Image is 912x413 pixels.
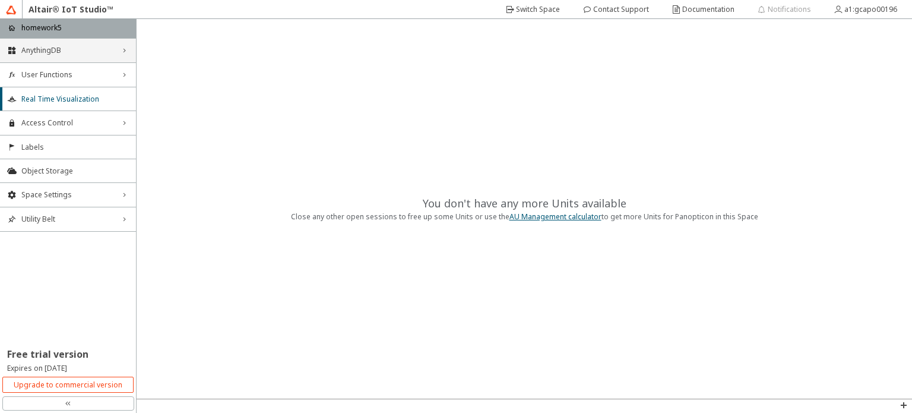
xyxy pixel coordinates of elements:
[21,143,129,152] span: Labels
[509,212,601,222] a: AU Management calculator
[21,190,115,200] span: Space Settings
[21,118,115,128] span: Access Control
[21,166,129,176] span: Object Storage
[21,70,115,80] span: User Functions
[423,196,626,212] div: You don't have any more Units available
[291,212,758,222] div: Close any other open sessions to free up some Units or use the to get more Units for Panopticon i...
[21,215,115,224] span: Utility Belt
[21,46,115,55] span: AnythingDB
[21,94,129,104] span: Real Time Visualization
[21,23,62,33] p: homework5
